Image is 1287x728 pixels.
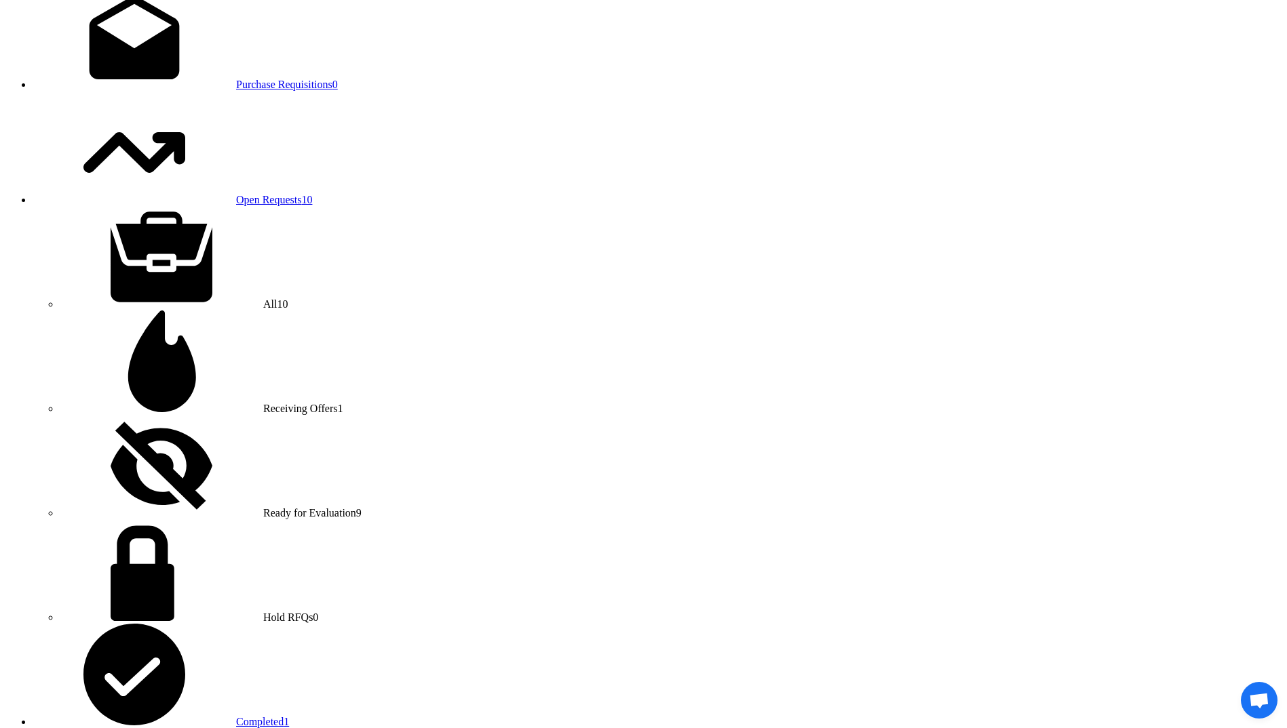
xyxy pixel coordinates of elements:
[332,79,338,90] span: 0
[33,194,312,205] a: Open Requests10
[301,194,312,205] span: 10
[277,298,288,310] span: 10
[60,611,318,623] a: Hold RFQs
[60,298,288,310] a: All
[1241,682,1278,719] a: Open chat
[33,79,338,90] a: Purchase Requisitions0
[337,403,343,414] span: 1
[356,507,362,519] span: 9
[60,403,343,414] a: Receiving Offers
[313,611,318,623] span: 0
[284,716,289,727] span: 1
[60,507,362,519] a: Ready for Evaluation
[33,716,289,727] a: Completed1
